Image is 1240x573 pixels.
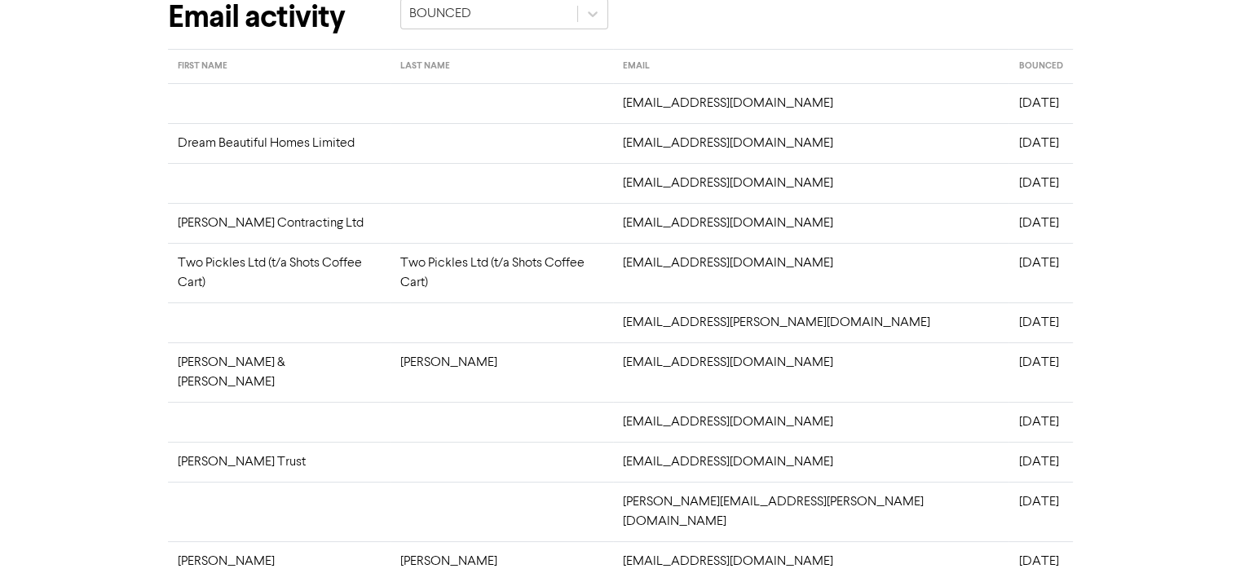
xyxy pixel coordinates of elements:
[391,50,613,84] th: LAST NAME
[1008,442,1072,482] td: [DATE]
[613,442,1008,482] td: [EMAIL_ADDRESS][DOMAIN_NAME]
[613,243,1008,302] td: [EMAIL_ADDRESS][DOMAIN_NAME]
[168,50,391,84] th: FIRST NAME
[613,342,1008,402] td: [EMAIL_ADDRESS][DOMAIN_NAME]
[1008,482,1072,541] td: [DATE]
[1008,50,1072,84] th: BOUNCED
[613,482,1008,541] td: [PERSON_NAME][EMAIL_ADDRESS][PERSON_NAME][DOMAIN_NAME]
[1008,342,1072,402] td: [DATE]
[613,163,1008,203] td: [EMAIL_ADDRESS][DOMAIN_NAME]
[1008,163,1072,203] td: [DATE]
[613,123,1008,163] td: [EMAIL_ADDRESS][DOMAIN_NAME]
[409,4,471,24] div: BOUNCED
[613,83,1008,123] td: [EMAIL_ADDRESS][DOMAIN_NAME]
[613,50,1008,84] th: EMAIL
[613,203,1008,243] td: [EMAIL_ADDRESS][DOMAIN_NAME]
[1008,123,1072,163] td: [DATE]
[391,243,613,302] td: Two Pickles Ltd (t/a Shots Coffee Cart)
[1008,83,1072,123] td: [DATE]
[1008,203,1072,243] td: [DATE]
[1158,495,1240,573] iframe: Chat Widget
[168,342,391,402] td: [PERSON_NAME] & [PERSON_NAME]
[168,203,391,243] td: [PERSON_NAME] Contracting Ltd
[1008,243,1072,302] td: [DATE]
[168,123,391,163] td: Dream Beautiful Homes Limited
[168,243,391,302] td: Two Pickles Ltd (t/a Shots Coffee Cart)
[168,442,391,482] td: [PERSON_NAME] Trust
[1008,302,1072,342] td: [DATE]
[613,302,1008,342] td: [EMAIL_ADDRESS][PERSON_NAME][DOMAIN_NAME]
[391,342,613,402] td: [PERSON_NAME]
[1008,402,1072,442] td: [DATE]
[613,402,1008,442] td: [EMAIL_ADDRESS][DOMAIN_NAME]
